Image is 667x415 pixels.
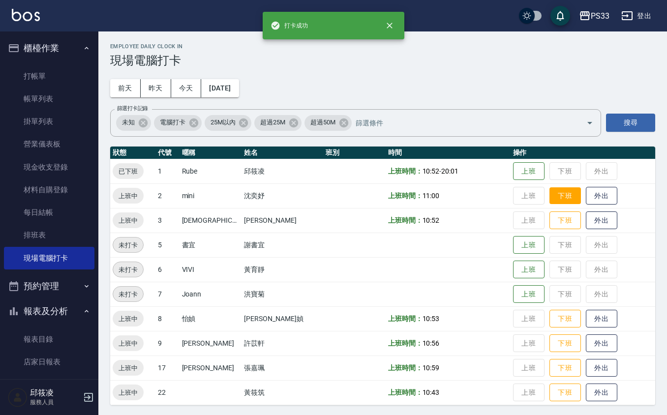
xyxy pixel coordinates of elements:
[110,43,655,50] h2: Employee Daily Clock In
[4,110,94,133] a: 掛單列表
[388,216,423,224] b: 上班時間：
[155,331,179,356] td: 9
[4,273,94,299] button: 預約管理
[549,359,581,377] button: 下班
[242,147,323,159] th: 姓名
[155,233,179,257] td: 5
[4,247,94,269] a: 現場電腦打卡
[155,306,179,331] td: 8
[423,167,440,175] span: 10:52
[254,115,302,131] div: 超過25M
[388,315,423,323] b: 上班時間：
[586,359,617,377] button: 外出
[155,183,179,208] td: 2
[304,118,341,127] span: 超過50M
[242,356,323,380] td: 張嘉珮
[155,147,179,159] th: 代號
[4,298,94,324] button: 報表及分析
[586,334,617,353] button: 外出
[155,208,179,233] td: 3
[113,191,144,201] span: 上班中
[205,118,242,127] span: 25M以內
[549,310,581,328] button: 下班
[353,114,569,131] input: 篩選條件
[388,364,423,372] b: 上班時間：
[180,356,242,380] td: [PERSON_NAME]
[155,380,179,405] td: 22
[180,306,242,331] td: 怡媜
[242,282,323,306] td: 洪寶菊
[242,380,323,405] td: 黃筱筑
[513,236,545,254] button: 上班
[388,192,423,200] b: 上班時間：
[113,387,144,398] span: 上班中
[113,166,144,177] span: 已下班
[154,118,191,127] span: 電腦打卡
[4,35,94,61] button: 櫃檯作業
[242,306,323,331] td: [PERSON_NAME]媜
[113,240,143,250] span: 未打卡
[549,384,581,402] button: 下班
[180,147,242,159] th: 暱稱
[423,192,440,200] span: 11:00
[4,351,94,373] a: 店家日報表
[386,159,511,183] td: -
[242,257,323,282] td: 黃育靜
[180,257,242,282] td: VIVI
[180,208,242,233] td: [DEMOGRAPHIC_DATA][PERSON_NAME]
[110,79,141,97] button: 前天
[441,167,458,175] span: 20:01
[323,147,386,159] th: 班別
[154,115,202,131] div: 電腦打卡
[4,133,94,155] a: 營業儀表板
[117,105,148,112] label: 篩選打卡記錄
[4,156,94,178] a: 現金收支登錄
[606,114,655,132] button: 搜尋
[242,233,323,257] td: 謝書宜
[30,388,80,398] h5: 邱筱凌
[4,201,94,224] a: 每日結帳
[110,54,655,67] h3: 現場電腦打卡
[242,208,323,233] td: [PERSON_NAME]
[4,88,94,110] a: 帳單列表
[575,6,613,26] button: PS33
[423,364,440,372] span: 10:59
[180,183,242,208] td: mini
[591,10,609,22] div: PS33
[113,289,143,299] span: 未打卡
[180,282,242,306] td: Joann
[271,21,308,30] span: 打卡成功
[4,328,94,351] a: 報表目錄
[549,211,581,230] button: 下班
[155,282,179,306] td: 7
[586,310,617,328] button: 外出
[586,384,617,402] button: 外出
[12,9,40,21] img: Logo
[586,211,617,230] button: 外出
[155,257,179,282] td: 6
[586,187,617,205] button: 外出
[113,265,143,275] span: 未打卡
[201,79,239,97] button: [DATE]
[513,162,545,180] button: 上班
[4,224,94,246] a: 排班表
[513,261,545,279] button: 上班
[242,331,323,356] td: 許苡軒
[155,356,179,380] td: 17
[423,388,440,396] span: 10:43
[304,115,352,131] div: 超過50M
[180,233,242,257] td: 書宜
[113,215,144,226] span: 上班中
[110,147,155,159] th: 狀態
[379,15,400,36] button: close
[242,183,323,208] td: 沈奕妤
[116,115,151,131] div: 未知
[116,118,141,127] span: 未知
[30,398,80,407] p: 服務人員
[141,79,171,97] button: 昨天
[388,339,423,347] b: 上班時間：
[205,115,252,131] div: 25M以內
[388,167,423,175] b: 上班時間：
[423,339,440,347] span: 10:56
[388,388,423,396] b: 上班時間：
